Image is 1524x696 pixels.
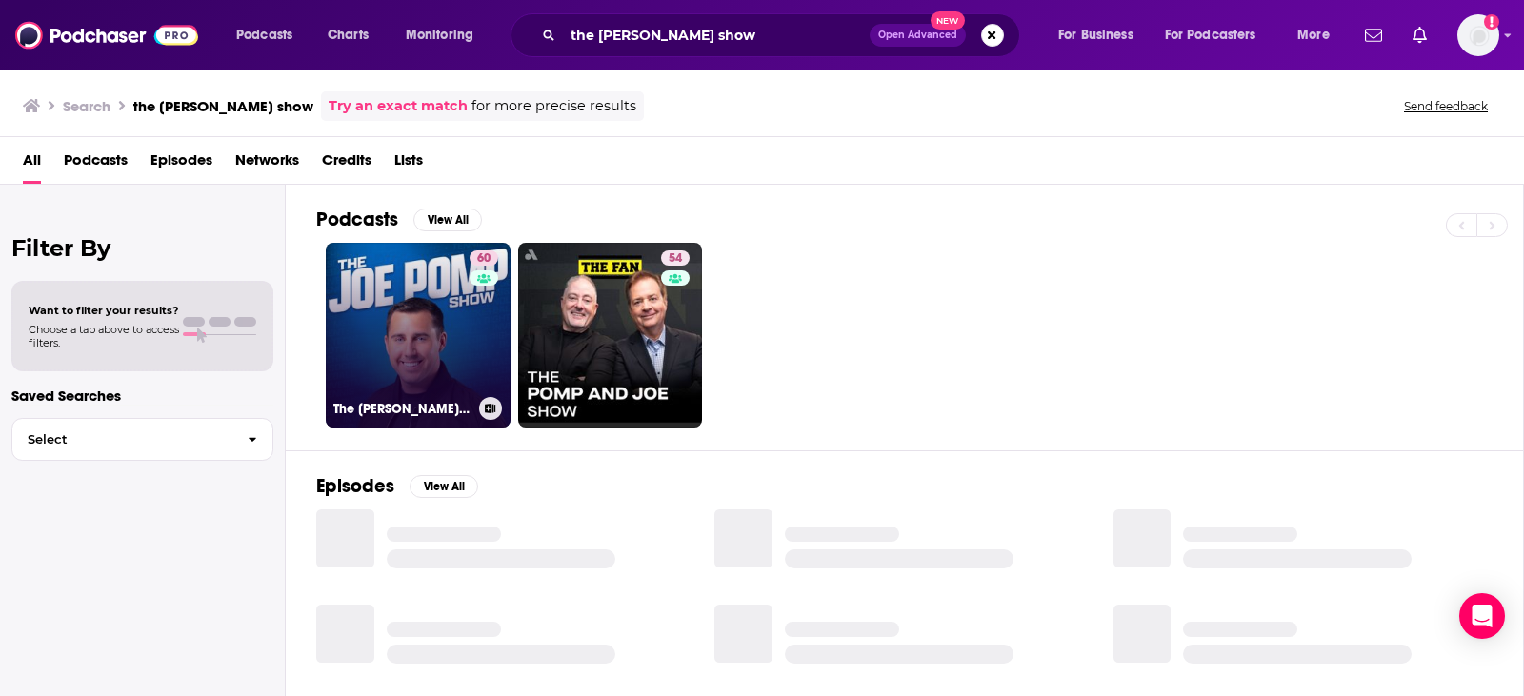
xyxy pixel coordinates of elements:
button: Open AdvancedNew [870,24,966,47]
span: Open Advanced [878,30,957,40]
span: For Business [1058,22,1133,49]
button: View All [413,209,482,231]
button: open menu [223,20,317,50]
a: Podcasts [64,145,128,184]
span: Logged in as nshort92 [1457,14,1499,56]
span: More [1297,22,1330,49]
h2: Filter By [11,234,273,262]
span: Want to filter your results? [29,304,179,317]
img: Podchaser - Follow, Share and Rate Podcasts [15,17,198,53]
a: 60The [PERSON_NAME] Show [326,243,511,428]
div: Open Intercom Messenger [1459,593,1505,639]
button: open menu [1045,20,1157,50]
a: 54 [518,243,703,428]
div: Search podcasts, credits, & more... [529,13,1038,57]
a: All [23,145,41,184]
input: Search podcasts, credits, & more... [563,20,870,50]
a: 60 [470,250,498,266]
h2: Podcasts [316,208,398,231]
span: Charts [328,22,369,49]
svg: Add a profile image [1484,14,1499,30]
a: Show notifications dropdown [1405,19,1434,51]
a: Networks [235,145,299,184]
a: PodcastsView All [316,208,482,231]
span: Monitoring [406,22,473,49]
p: Saved Searches [11,387,273,405]
a: Credits [322,145,371,184]
span: Choose a tab above to access filters. [29,323,179,349]
button: Select [11,418,273,461]
a: Lists [394,145,423,184]
img: User Profile [1457,14,1499,56]
a: Episodes [150,145,212,184]
span: For Podcasters [1165,22,1256,49]
button: Show profile menu [1457,14,1499,56]
h3: the [PERSON_NAME] show [133,97,313,115]
a: EpisodesView All [316,474,478,498]
button: View All [410,475,478,498]
h2: Episodes [316,474,394,498]
button: open menu [1284,20,1354,50]
span: for more precise results [471,95,636,117]
a: 54 [661,250,690,266]
span: New [931,11,965,30]
span: Select [12,433,232,446]
h3: The [PERSON_NAME] Show [333,401,471,417]
a: Try an exact match [329,95,468,117]
span: Podcasts [236,22,292,49]
span: 54 [669,249,682,268]
button: open menu [1153,20,1284,50]
h3: Search [63,97,110,115]
button: Send feedback [1398,98,1494,114]
a: Charts [315,20,380,50]
a: Show notifications dropdown [1357,19,1390,51]
button: open menu [392,20,498,50]
span: 60 [477,249,491,268]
